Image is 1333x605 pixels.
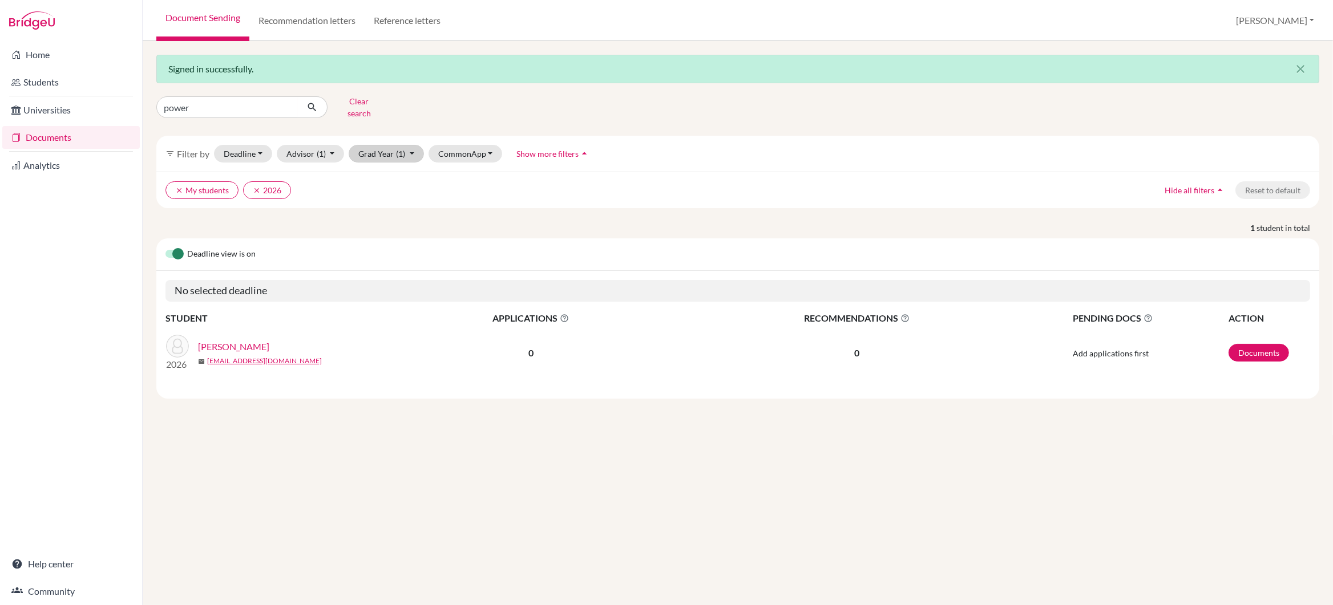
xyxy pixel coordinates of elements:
[253,186,261,194] i: clear
[349,145,424,163] button: Grad Year(1)
[165,149,175,158] i: filter_list
[394,311,668,325] span: APPLICATIONS
[1165,185,1214,195] span: Hide all filters
[165,181,239,199] button: clearMy students
[187,247,256,261] span: Deadline view is on
[1073,348,1149,358] span: Add applications first
[1231,10,1319,31] button: [PERSON_NAME]
[175,186,183,194] i: clear
[1257,222,1319,234] span: student in total
[1214,184,1226,196] i: arrow_drop_up
[1155,181,1235,199] button: Hide all filtersarrow_drop_up
[207,356,322,366] a: [EMAIL_ADDRESS][DOMAIN_NAME]
[579,148,590,159] i: arrow_drop_up
[328,92,391,122] button: Clear search
[1282,55,1319,83] button: Close
[2,126,140,149] a: Documents
[198,358,205,365] span: mail
[166,358,189,371] p: 2026
[1294,62,1307,76] i: close
[198,340,269,354] a: [PERSON_NAME]
[166,335,189,358] img: POWER, Luke Hyuga
[1073,311,1227,325] span: PENDING DOCS
[156,96,298,118] input: Find student by name...
[156,55,1319,83] div: Signed in successfully.
[277,145,345,163] button: Advisor(1)
[669,311,1045,325] span: RECOMMENDATIONS
[317,149,326,159] span: (1)
[1229,344,1289,362] a: Documents
[2,99,140,121] a: Universities
[2,154,140,177] a: Analytics
[165,280,1310,302] h5: No selected deadline
[669,346,1045,360] p: 0
[243,181,291,199] button: clear2026
[2,553,140,575] a: Help center
[2,43,140,66] a: Home
[516,149,579,159] span: Show more filters
[528,347,534,358] b: 0
[1235,181,1310,199] button: Reset to default
[2,71,140,94] a: Students
[9,11,55,30] img: Bridge-U
[177,148,209,159] span: Filter by
[2,580,140,603] a: Community
[214,145,272,163] button: Deadline
[396,149,405,159] span: (1)
[1228,311,1310,326] th: ACTION
[165,311,394,326] th: STUDENT
[507,145,600,163] button: Show more filtersarrow_drop_up
[1250,222,1257,234] strong: 1
[429,145,503,163] button: CommonApp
